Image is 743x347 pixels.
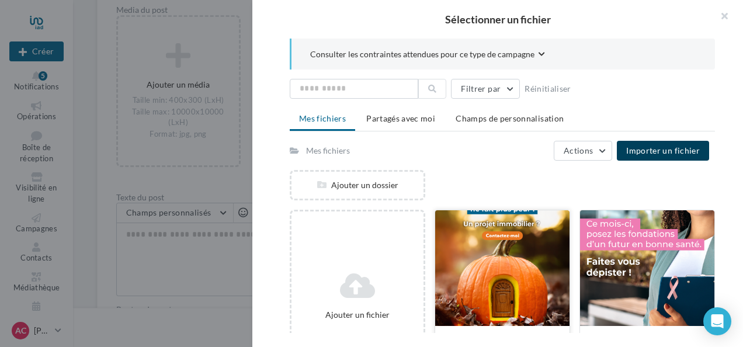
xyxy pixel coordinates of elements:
button: Actions [554,141,612,161]
button: Consulter les contraintes attendues pour ce type de campagne [310,48,545,63]
h2: Sélectionner un fichier [271,14,724,25]
button: Réinitialiser [520,82,576,96]
span: Importer un fichier [626,145,700,155]
div: Ajouter un fichier [296,309,419,321]
span: Mes fichiers [299,113,346,123]
div: Ajouter un dossier [291,179,423,191]
button: Importer un fichier [617,141,709,161]
span: Champs de personnalisation [456,113,564,123]
div: Open Intercom Messenger [703,307,731,335]
span: Actions [564,145,593,155]
div: Mes fichiers [306,145,350,157]
span: Partagés avec moi [366,113,435,123]
span: Consulter les contraintes attendues pour ce type de campagne [310,48,534,60]
button: Filtrer par [451,79,520,99]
